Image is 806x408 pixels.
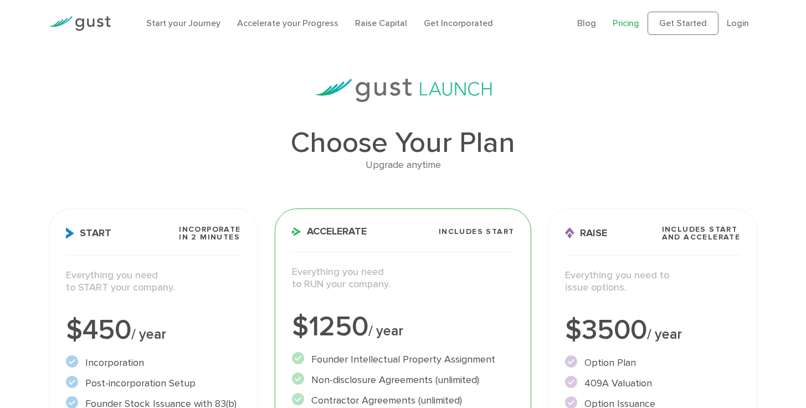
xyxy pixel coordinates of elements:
[179,226,240,241] span: Incorporate in 2 Minutes
[727,18,749,28] a: Login
[355,18,407,28] a: Raise Capital
[424,18,493,28] a: Get Incorporated
[66,355,241,370] li: Incorporation
[647,326,682,343] span: / year
[66,376,241,391] li: Post-incorporation Setup
[315,79,492,102] img: gust-launch-logos.svg
[565,227,574,239] img: Raise Icon
[292,227,367,237] span: Accelerate
[292,352,515,367] li: Founder Intellectual Property Assignment
[565,355,740,370] li: Option Plan
[439,228,515,236] span: Includes START
[131,326,166,343] span: / year
[565,376,740,391] li: 409A Valuation
[577,18,596,28] a: Blog
[146,18,220,28] a: Start your Journey
[49,157,758,174] div: Upgrade anytime
[648,12,718,35] a: Get Started
[49,129,758,157] h1: Choose Your Plan
[66,227,74,239] img: Start Icon X2
[292,227,301,236] img: Accelerate Icon
[292,266,515,291] p: Everything you need to RUN your company.
[66,269,241,294] p: Everything you need to START your company.
[66,227,111,239] span: Start
[292,393,515,408] li: Contractor Agreements (unlimited)
[662,226,741,241] span: Includes START and ACCELERATE
[237,18,338,28] a: Accelerate your Progress
[613,18,639,28] a: Pricing
[49,16,111,31] img: Gust Logo
[565,227,607,239] span: Raise
[565,269,740,294] p: Everything you need to issue options.
[292,373,515,387] li: Non-disclosure Agreements (unlimited)
[368,323,403,339] span: / year
[292,313,515,341] div: $1250
[565,317,740,344] div: $3500
[66,317,241,344] div: $450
